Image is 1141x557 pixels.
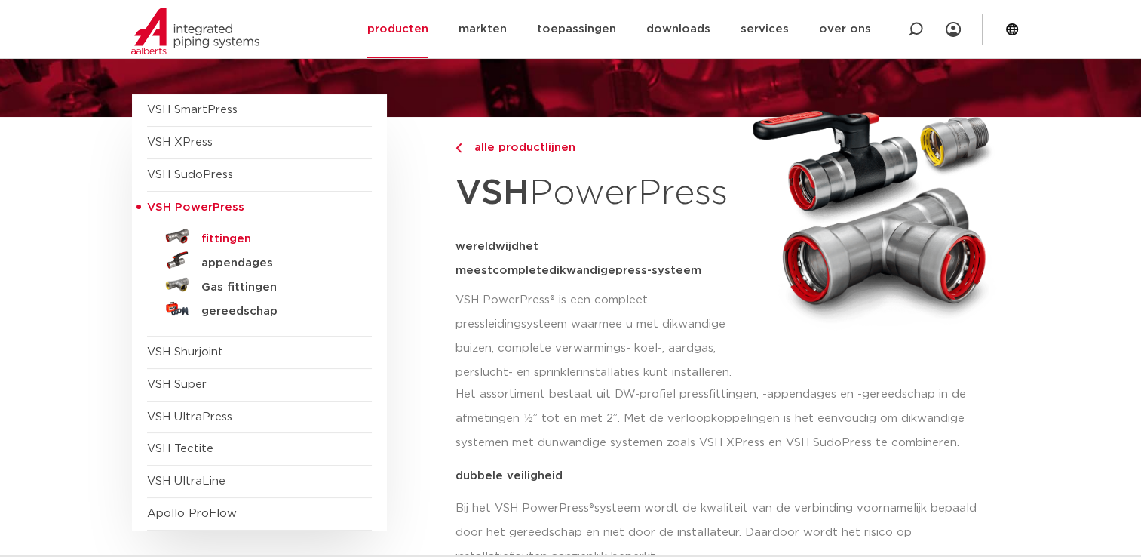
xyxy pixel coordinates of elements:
h5: Gas fittingen [201,281,351,294]
img: chevron-right.svg [455,143,462,153]
span: complete [492,265,549,276]
a: VSH SmartPress [147,104,238,115]
a: VSH Tectite [147,443,213,454]
span: het meest [455,241,538,276]
a: alle productlijnen [455,139,738,157]
span: press-systeem [615,265,701,276]
a: VSH XPress [147,137,213,148]
strong: VSH [455,176,529,211]
span: alle productlijnen [465,142,575,153]
h5: appendages [201,257,351,270]
span: wereldwijd [455,241,519,252]
a: VSH UltraPress [147,411,232,423]
a: Gas fittingen [147,272,372,297]
span: VSH PowerPress [147,202,244,213]
p: dubbele veiligheid [455,470,1000,482]
a: gereedschap [147,297,372,321]
a: VSH UltraLine [147,475,225,487]
p: Het assortiment bestaat uit DW-profiel pressfittingen, -appendages en -gereedschap in de afmeting... [455,383,1000,455]
a: Apollo ProFlow [147,508,237,519]
a: VSH SudoPress [147,169,233,180]
h5: fittingen [201,232,351,246]
p: VSH PowerPress® is een compleet pressleidingsysteem waarmee u met dikwandige buizen, complete ver... [455,288,738,385]
a: appendages [147,248,372,272]
span: Bij het VSH PowerPress [455,503,589,514]
a: fittingen [147,224,372,248]
span: ® [589,503,594,514]
h5: gereedschap [201,305,351,319]
span: dikwandige [549,265,615,276]
h1: PowerPress [455,165,738,223]
a: VSH Shurjoint [147,346,223,358]
a: VSH Super [147,379,207,390]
